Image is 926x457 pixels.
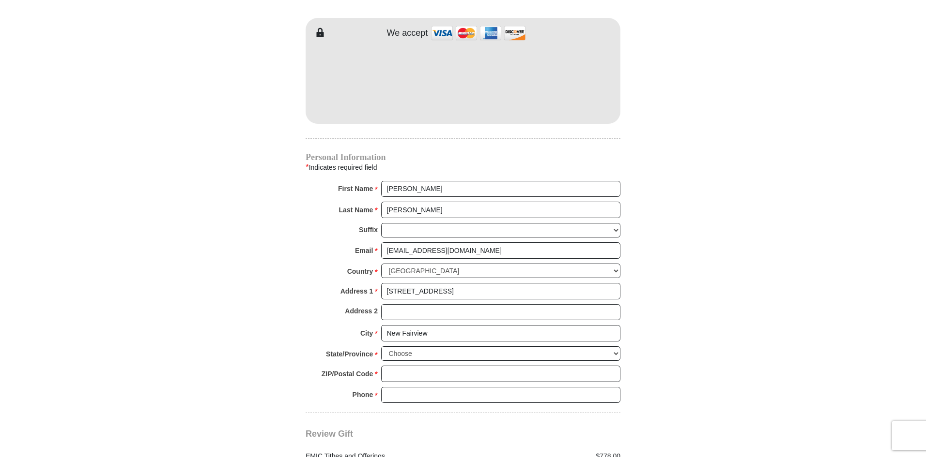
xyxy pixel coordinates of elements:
[347,265,373,278] strong: Country
[306,429,353,439] span: Review Gift
[345,304,378,318] strong: Address 2
[306,161,620,174] div: Indicates required field
[322,367,373,381] strong: ZIP/Postal Code
[355,244,373,257] strong: Email
[359,223,378,236] strong: Suffix
[430,23,527,44] img: credit cards accepted
[353,388,373,401] strong: Phone
[339,203,373,217] strong: Last Name
[338,182,373,195] strong: First Name
[387,28,428,39] h4: We accept
[306,153,620,161] h4: Personal Information
[340,284,373,298] strong: Address 1
[326,347,373,361] strong: State/Province
[360,326,373,340] strong: City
